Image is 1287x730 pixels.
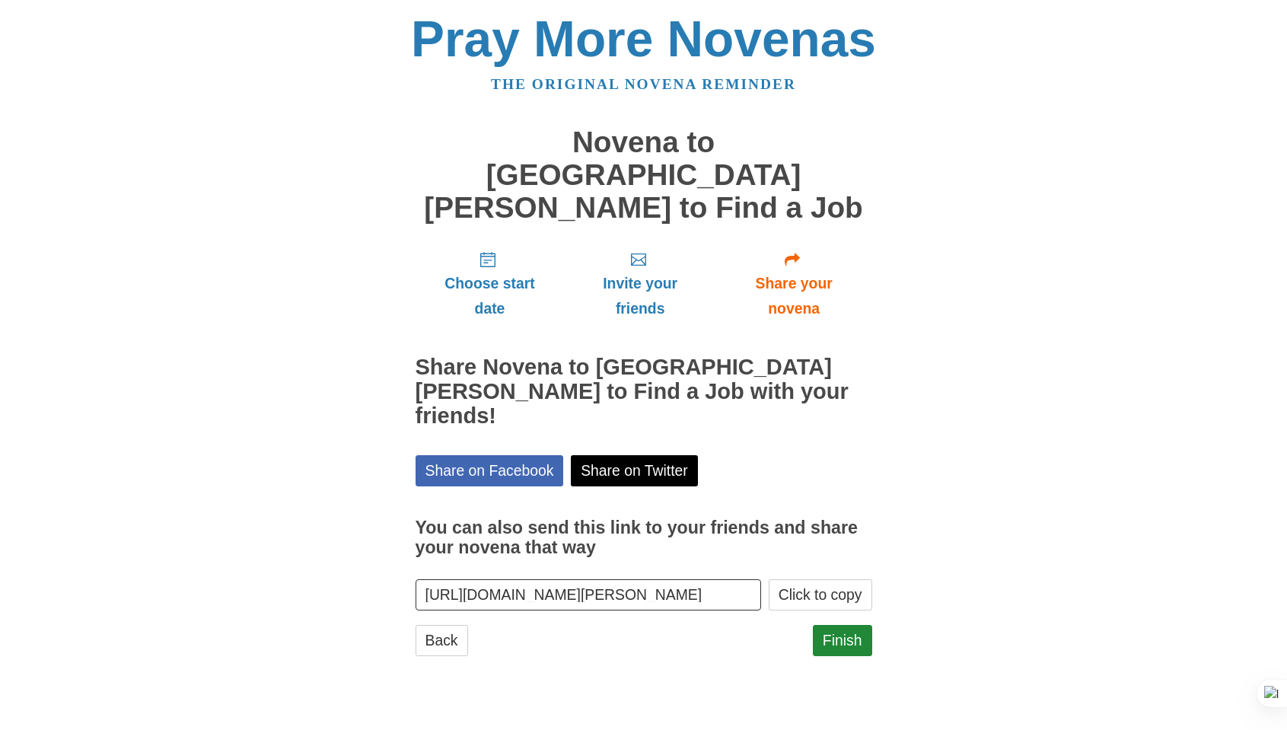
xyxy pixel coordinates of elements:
[564,239,715,330] a: Invite your friends
[571,455,698,486] a: Share on Twitter
[416,355,872,429] h2: Share Novena to [GEOGRAPHIC_DATA][PERSON_NAME] to Find a Job with your friends!
[813,625,872,656] a: Finish
[416,126,872,224] h1: Novena to [GEOGRAPHIC_DATA][PERSON_NAME] to Find a Job
[431,271,550,321] span: Choose start date
[416,239,565,330] a: Choose start date
[491,76,796,92] a: The original novena reminder
[416,455,564,486] a: Share on Facebook
[411,11,876,67] a: Pray More Novenas
[579,271,700,321] span: Invite your friends
[716,239,872,330] a: Share your novena
[769,579,872,610] button: Click to copy
[416,625,468,656] a: Back
[416,518,872,557] h3: You can also send this link to your friends and share your novena that way
[731,271,857,321] span: Share your novena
